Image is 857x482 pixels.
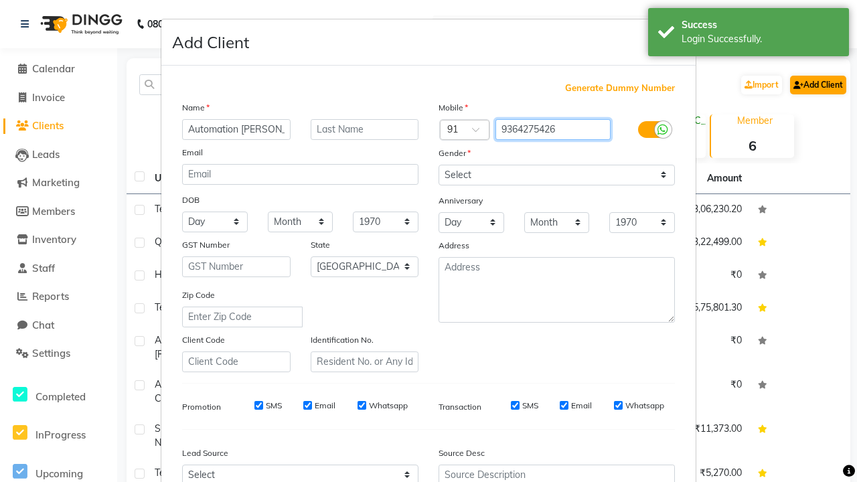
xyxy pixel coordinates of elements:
label: DOB [182,194,200,206]
label: GST Number [182,239,230,251]
label: Whatsapp [625,400,664,412]
label: Client Code [182,334,225,346]
label: Email [571,400,592,412]
input: Last Name [311,119,419,140]
input: First Name [182,119,291,140]
label: SMS [266,400,282,412]
input: Enter Zip Code [182,307,303,327]
label: Anniversary [439,195,483,207]
label: Whatsapp [369,400,408,412]
div: Login Successfully. [682,32,839,46]
label: Name [182,102,210,114]
label: SMS [522,400,538,412]
input: Client Code [182,351,291,372]
label: Identification No. [311,334,374,346]
h4: Add Client [172,30,249,54]
label: Email [315,400,335,412]
label: Source Desc [439,447,485,459]
label: Email [182,147,203,159]
span: Generate Dummy Number [565,82,675,95]
label: Gender [439,147,471,159]
label: State [311,239,330,251]
label: Transaction [439,401,481,413]
input: Mobile [495,119,611,140]
input: GST Number [182,256,291,277]
label: Zip Code [182,289,215,301]
label: Mobile [439,102,468,114]
input: Resident No. or Any Id [311,351,419,372]
label: Address [439,240,469,252]
label: Promotion [182,401,221,413]
input: Email [182,164,418,185]
label: Lead Source [182,447,228,459]
div: Success [682,18,839,32]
